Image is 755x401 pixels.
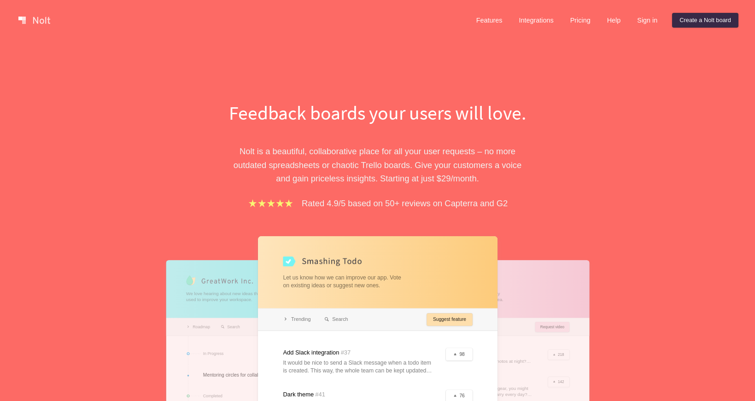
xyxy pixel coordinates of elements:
a: Pricing [563,13,598,28]
a: Sign in [630,13,665,28]
img: stars.b067e34983.png [247,198,294,209]
p: Rated 4.9/5 based on 50+ reviews on Capterra and G2 [302,197,508,210]
a: Features [469,13,510,28]
h1: Feedback boards your users will love. [219,99,537,126]
p: Nolt is a beautiful, collaborative place for all your user requests – no more outdated spreadshee... [219,145,537,185]
a: Create a Nolt board [672,13,738,28]
a: Help [600,13,628,28]
a: Integrations [511,13,561,28]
